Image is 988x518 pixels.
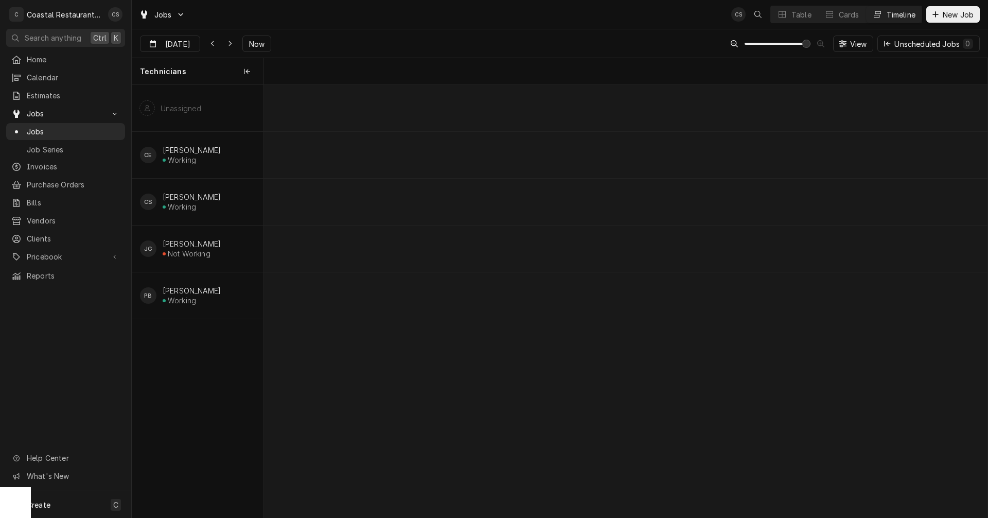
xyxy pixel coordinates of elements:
[27,233,120,244] span: Clients
[140,194,156,210] div: CS
[6,212,125,229] a: Vendors
[27,108,104,119] span: Jobs
[161,104,202,113] div: Unassigned
[140,287,156,304] div: PB
[27,500,50,509] span: Create
[154,9,172,20] span: Jobs
[6,450,125,467] a: Go to Help Center
[27,471,119,481] span: What's New
[6,87,125,104] a: Estimates
[140,147,156,163] div: CE
[140,147,156,163] div: Carlos Espin's Avatar
[140,36,200,52] button: [DATE]
[163,239,221,248] div: [PERSON_NAME]
[6,468,125,485] a: Go to What's New
[168,249,210,258] div: Not Working
[6,123,125,140] a: Jobs
[27,72,120,83] span: Calendar
[163,146,221,154] div: [PERSON_NAME]
[791,9,811,20] div: Table
[27,270,120,281] span: Reports
[247,39,267,49] span: Now
[140,240,156,257] div: James Gatton's Avatar
[140,287,156,304] div: Phill Blush's Avatar
[6,158,125,175] a: Invoices
[926,6,980,23] button: New Job
[132,85,263,517] div: left
[941,9,976,20] span: New Job
[965,38,971,49] div: 0
[163,286,221,295] div: [PERSON_NAME]
[839,9,859,20] div: Cards
[132,58,263,85] div: Technicians column. SPACE for context menu
[27,179,120,190] span: Purchase Orders
[114,32,118,43] span: K
[168,202,196,211] div: Working
[6,105,125,122] a: Go to Jobs
[135,6,189,23] a: Go to Jobs
[108,7,122,22] div: Chris Sockriter's Avatar
[168,156,196,164] div: Working
[887,9,915,20] div: Timeline
[6,230,125,247] a: Clients
[894,39,973,49] div: Unscheduled Jobs
[264,85,987,517] div: normal
[877,36,980,52] button: Unscheduled Jobs0
[140,194,156,210] div: Chris Sockriter's Avatar
[163,193,221,201] div: [PERSON_NAME]
[27,126,120,137] span: Jobs
[6,29,125,47] button: Search anythingCtrlK
[27,251,104,262] span: Pricebook
[6,51,125,68] a: Home
[27,144,120,155] span: Job Series
[168,296,196,305] div: Working
[27,453,119,463] span: Help Center
[6,194,125,211] a: Bills
[731,7,746,22] div: CS
[140,66,186,77] span: Technicians
[108,7,122,22] div: CS
[731,7,746,22] div: Chris Sockriter's Avatar
[6,267,125,284] a: Reports
[6,176,125,193] a: Purchase Orders
[9,7,24,22] div: C
[140,240,156,257] div: JG
[93,32,107,43] span: Ctrl
[6,141,125,158] a: Job Series
[25,32,81,43] span: Search anything
[27,215,120,226] span: Vendors
[833,36,874,52] button: View
[27,161,120,172] span: Invoices
[27,197,120,208] span: Bills
[6,248,125,265] a: Go to Pricebook
[27,54,120,65] span: Home
[113,499,118,510] span: C
[6,69,125,86] a: Calendar
[848,39,869,49] span: View
[750,6,766,23] button: Open search
[27,9,102,20] div: Coastal Restaurant Repair
[242,36,271,52] button: Now
[27,90,120,101] span: Estimates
